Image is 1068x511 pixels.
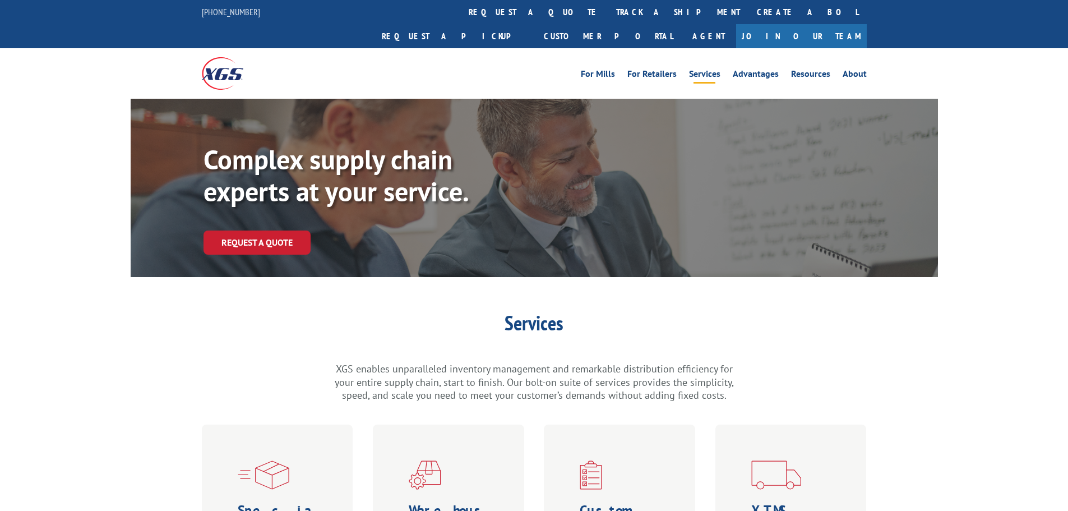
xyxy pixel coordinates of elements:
a: Agent [681,24,736,48]
p: XGS enables unparalleled inventory management and remarkable distribution efficiency for your ent... [332,362,736,402]
img: xgs-icon-specialized-ltl-red [238,461,289,490]
img: xgs-icon-warehouseing-cutting-fulfillment-red [409,461,441,490]
a: Join Our Team [736,24,867,48]
a: Resources [791,70,830,82]
a: About [843,70,867,82]
p: Complex supply chain experts at your service. [204,144,540,208]
a: Request a pickup [373,24,535,48]
a: Request a Quote [204,231,311,255]
img: xgs-icon-transportation-forms-red [751,461,801,490]
a: For Retailers [627,70,677,82]
a: Advantages [733,70,779,82]
a: For Mills [581,70,615,82]
a: [PHONE_NUMBER] [202,6,260,17]
a: Customer Portal [535,24,681,48]
img: xgs-icon-custom-logistics-solutions-red [580,461,602,490]
h1: Services [332,313,736,339]
a: Services [689,70,720,82]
